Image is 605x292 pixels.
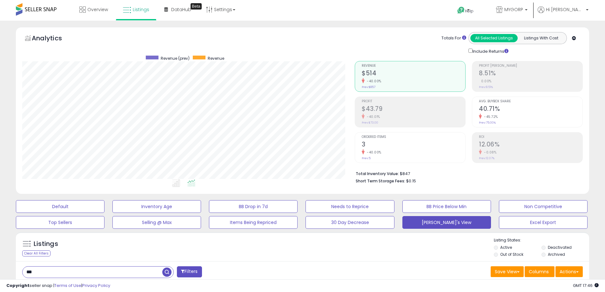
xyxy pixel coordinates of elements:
h2: $43.79 [362,105,465,114]
button: Excel Export [499,216,588,229]
span: Listings [133,6,149,13]
div: seller snap | | [6,283,110,289]
h5: Listings [34,240,58,248]
small: -45.72% [482,114,498,119]
button: Inventory Age [112,200,201,213]
span: Profit [PERSON_NAME] [479,64,582,68]
label: Deactivated [548,245,572,250]
span: Overview [87,6,108,13]
i: Get Help [457,6,465,14]
span: MYGORP [504,6,523,13]
button: 30 Day Decrease [306,216,394,229]
button: Needs to Reprice [306,200,394,213]
small: Prev: 5 [362,156,371,160]
button: Actions [555,266,583,277]
h2: 3 [362,141,465,149]
strong: Copyright [6,282,30,289]
a: Privacy Policy [82,282,110,289]
button: Default [16,200,104,213]
h5: Analytics [32,34,74,44]
span: Ordered Items [362,135,465,139]
span: Hi [PERSON_NAME] [546,6,584,13]
span: Avg. Buybox Share [479,100,582,103]
span: ROI [479,135,582,139]
li: $847 [356,169,578,177]
small: Prev: $73.00 [362,121,378,125]
small: -40.01% [365,114,380,119]
div: Tooltip anchor [191,3,202,10]
small: 0.00% [479,79,492,84]
button: BB Drop in 7d [209,200,298,213]
span: Profit [362,100,465,103]
span: Revenue [208,56,224,61]
div: Totals For [441,35,466,41]
button: Items Being Repriced [209,216,298,229]
button: BB Price Below Min [402,200,491,213]
a: Terms of Use [54,282,81,289]
h2: 12.06% [479,141,582,149]
label: Active [500,245,512,250]
b: Total Inventory Value: [356,171,399,176]
span: $0.15 [406,178,416,184]
small: Prev: 8.51% [479,85,493,89]
span: DataHub [171,6,191,13]
small: -40.00% [365,79,381,84]
h2: $514 [362,70,465,78]
button: Non Competitive [499,200,588,213]
label: Out of Stock [500,252,523,257]
b: Short Term Storage Fees: [356,178,405,184]
span: Help [465,8,474,14]
p: Listing States: [494,237,589,243]
span: 2025-09-12 17:46 GMT [573,282,599,289]
button: Save View [491,266,524,277]
h2: 8.51% [479,70,582,78]
h2: 40.71% [479,105,582,114]
button: [PERSON_NAME]'s View [402,216,491,229]
a: Help [452,2,486,21]
button: Top Sellers [16,216,104,229]
label: Archived [548,252,565,257]
span: Columns [529,268,549,275]
button: Listings With Cost [517,34,565,42]
small: -0.08% [482,150,496,155]
small: Prev: 12.07% [479,156,494,160]
span: Revenue [362,64,465,68]
button: Columns [525,266,555,277]
span: Revenue (prev) [161,56,190,61]
button: Filters [177,266,202,277]
small: -40.00% [365,150,381,155]
div: Clear All Filters [22,250,50,256]
button: Selling @ Max [112,216,201,229]
small: Prev: $857 [362,85,375,89]
button: All Selected Listings [470,34,518,42]
a: Hi [PERSON_NAME] [538,6,588,21]
div: Include Returns [464,47,516,55]
small: Prev: 75.00% [479,121,496,125]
